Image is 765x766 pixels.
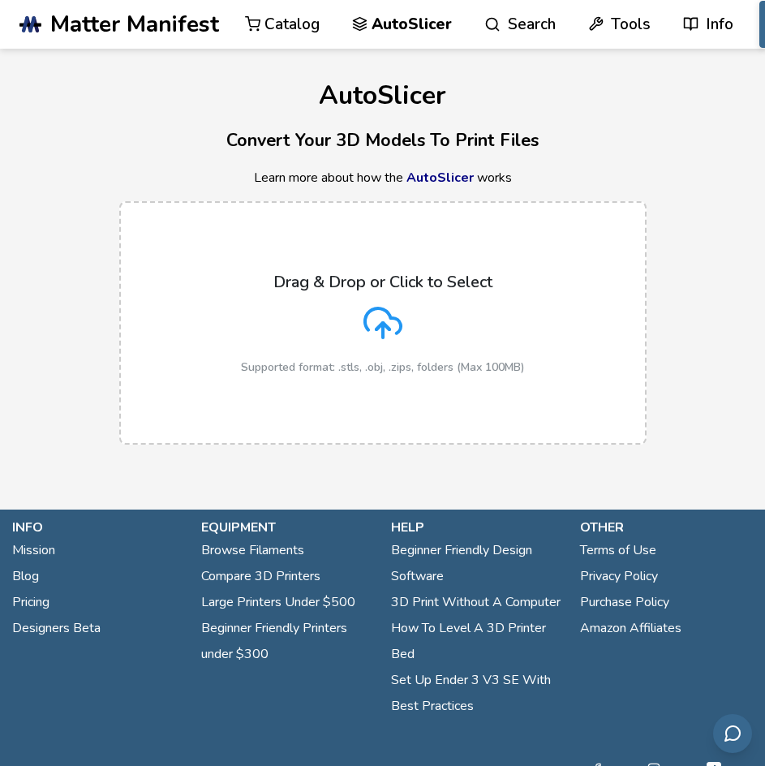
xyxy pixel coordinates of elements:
[201,518,374,537] p: equipment
[241,361,525,374] p: Supported format: .stls, .obj, .zips, folders (Max 100MB)
[201,563,320,589] a: Compare 3D Printers
[12,537,55,563] a: Mission
[273,273,492,291] p: Drag & Drop or Click to Select
[391,537,564,589] a: Beginner Friendly Design Software
[580,589,669,615] a: Purchase Policy
[713,714,752,753] button: Send feedback via email
[12,589,49,615] a: Pricing
[50,11,219,37] span: Matter Manifest
[12,615,101,641] a: Designers Beta
[391,589,561,615] a: 3D Print Without A Computer
[391,518,564,537] p: help
[580,518,753,537] p: other
[391,667,564,719] a: Set Up Ender 3 V3 SE With Best Practices
[391,615,564,667] a: How To Level A 3D Printer Bed
[580,563,658,589] a: Privacy Policy
[12,563,39,589] a: Blog
[201,537,304,563] a: Browse Filaments
[580,537,656,563] a: Terms of Use
[580,615,681,641] a: Amazon Affiliates
[12,518,185,537] p: info
[406,169,474,187] a: AutoSlicer
[201,615,374,667] a: Beginner Friendly Printers under $300
[201,589,355,615] a: Large Printers Under $500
